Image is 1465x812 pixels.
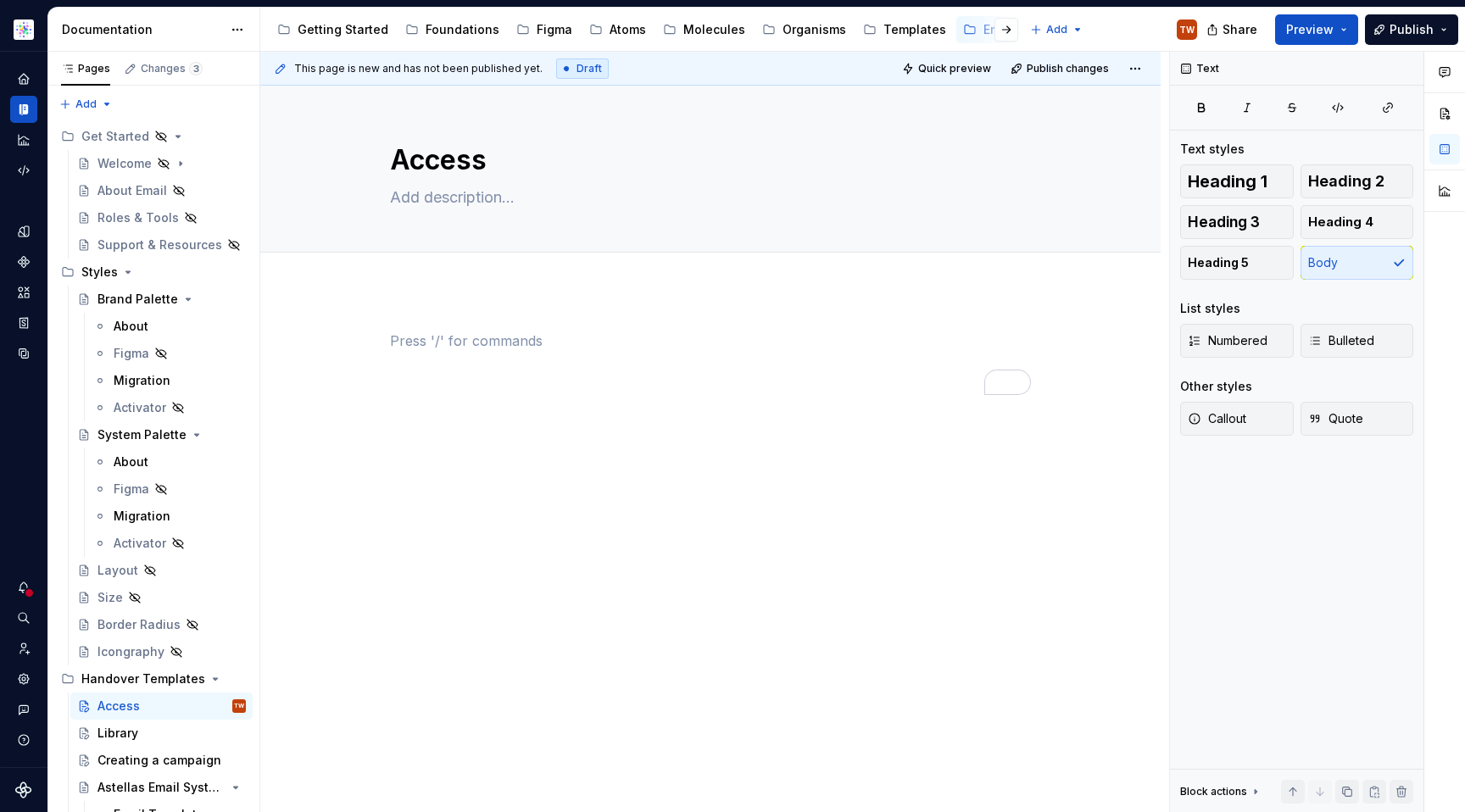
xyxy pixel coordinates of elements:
[70,421,253,448] a: System Palette
[97,426,187,443] div: System Palette
[86,476,253,503] a: Figma
[1005,57,1117,81] button: Publish changes
[1027,62,1109,75] span: Publish changes
[270,16,395,43] a: Getting Started
[10,279,37,306] a: Assets
[234,698,244,715] div: TW
[70,557,253,584] a: Layout
[1301,324,1414,358] button: Bulleted
[1286,21,1334,38] span: Preview
[114,318,148,335] div: About
[390,331,1031,395] div: To enrich screen reader interactions, please activate Accessibility in Grammarly extension settings
[70,692,253,720] a: AccessTW
[114,372,170,389] div: Migration
[1390,21,1434,38] span: Publish
[10,65,37,92] a: Home
[10,665,37,692] a: Settings
[114,399,166,416] div: Activator
[783,21,846,38] div: Organisms
[70,584,253,611] a: Size
[75,97,97,111] span: Add
[577,62,602,75] span: Draft
[897,57,999,81] button: Quick preview
[10,604,37,631] button: Search ⌘K
[294,62,543,75] span: This page is new and has not been published yet.
[189,62,203,75] span: 3
[97,725,138,742] div: Library
[537,21,572,38] div: Figma
[10,574,37,601] div: Notifications
[10,340,37,367] a: Data sources
[1180,141,1245,158] div: Text styles
[70,177,253,204] a: About Email
[97,752,221,769] div: Creating a campaign
[86,340,253,367] a: Figma
[918,62,991,75] span: Quick preview
[426,21,499,38] div: Foundations
[398,16,506,43] a: Foundations
[14,19,34,40] img: b2369ad3-f38c-46c1-b2a2-f2452fdbdcd2.png
[86,530,253,557] a: Activator
[15,781,32,798] svg: Supernova Logo
[114,453,148,470] div: About
[1308,332,1374,349] span: Bulleted
[582,16,653,43] a: Atoms
[62,21,222,38] div: Documentation
[10,96,37,123] a: Documentation
[656,16,752,43] a: Molecules
[97,291,178,308] div: Brand Palette
[683,21,745,38] div: Molecules
[510,16,579,43] a: Figma
[97,616,181,633] div: Border Radius
[1308,173,1384,190] span: Heading 2
[97,779,226,796] div: Astellas Email System
[755,16,853,43] a: Organisms
[114,345,149,362] div: Figma
[10,635,37,662] a: Invite team
[114,481,149,498] div: Figma
[1198,14,1268,45] button: Share
[1179,23,1195,36] div: TW
[10,309,37,336] a: Storybook stories
[86,394,253,421] a: Activator
[1308,410,1363,427] span: Quote
[81,128,149,145] div: Get Started
[10,126,37,153] a: Analytics
[1188,254,1249,271] span: Heading 5
[97,182,167,199] div: About Email
[54,665,253,692] div: Handover Templates
[86,503,253,530] a: Migration
[97,155,152,172] div: Welcome
[1223,21,1257,38] span: Share
[1180,205,1294,239] button: Heading 3
[10,157,37,184] div: Code automation
[1180,378,1252,395] div: Other styles
[1180,780,1262,804] div: Block actions
[86,448,253,476] a: About
[1025,18,1089,42] button: Add
[1188,332,1267,349] span: Numbered
[70,150,253,177] a: Welcome
[10,248,37,275] div: Components
[1188,410,1246,427] span: Callout
[86,367,253,394] a: Migration
[70,720,253,747] a: Library
[1301,164,1414,198] button: Heading 2
[1188,173,1267,190] span: Heading 1
[97,589,123,606] div: Size
[97,643,164,660] div: Icongraphy
[61,62,110,75] div: Pages
[1365,14,1458,45] button: Publish
[81,264,118,281] div: Styles
[1180,785,1247,798] div: Block actions
[54,259,253,286] div: Styles
[141,62,203,75] div: Changes
[1301,205,1414,239] button: Heading 4
[70,747,253,774] a: Creating a campaign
